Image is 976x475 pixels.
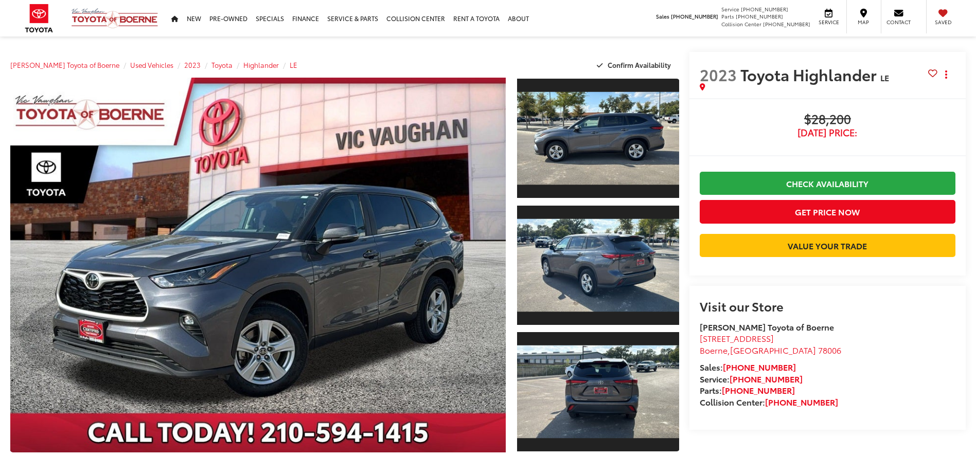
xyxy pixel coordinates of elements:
[700,299,955,313] h2: Visit our Store
[184,60,201,69] a: 2023
[516,92,681,185] img: 2023 Toyota Highlander LE
[211,60,233,69] a: Toyota
[700,127,955,138] span: [DATE] Price:
[700,344,727,356] span: Boerne
[517,331,679,452] a: Expand Photo 3
[741,5,788,13] span: [PHONE_NUMBER]
[516,345,681,439] img: 2023 Toyota Highlander LE
[656,12,669,20] span: Sales
[723,361,796,373] a: [PHONE_NUMBER]
[700,112,955,127] span: $28,200
[945,70,947,79] span: dropdown dots
[700,234,955,257] a: Value Your Trade
[516,218,681,312] img: 2023 Toyota Highlander LE
[721,5,739,13] span: Service
[852,19,875,26] span: Map
[700,344,841,356] span: ,
[721,12,734,20] span: Parts
[700,172,955,195] a: Check Availability
[5,76,511,454] img: 2023 Toyota Highlander LE
[817,19,840,26] span: Service
[700,321,834,333] strong: [PERSON_NAME] Toyota of Boerne
[722,384,795,396] a: [PHONE_NUMBER]
[700,63,737,85] span: 2023
[937,65,955,83] button: Actions
[517,78,679,199] a: Expand Photo 1
[818,344,841,356] span: 78006
[700,200,955,223] button: Get Price Now
[740,63,880,85] span: Toyota Highlander
[10,78,506,452] a: Expand Photo 0
[700,384,795,396] strong: Parts:
[730,344,816,356] span: [GEOGRAPHIC_DATA]
[700,332,841,356] a: [STREET_ADDRESS] Boerne,[GEOGRAPHIC_DATA] 78006
[700,361,796,373] strong: Sales:
[290,60,297,69] a: LE
[886,19,911,26] span: Contact
[700,373,803,385] strong: Service:
[517,205,679,326] a: Expand Photo 2
[736,12,783,20] span: [PHONE_NUMBER]
[130,60,173,69] a: Used Vehicles
[721,20,761,28] span: Collision Center
[700,332,774,344] span: [STREET_ADDRESS]
[10,60,119,69] a: [PERSON_NAME] Toyota of Boerne
[765,396,838,408] a: [PHONE_NUMBER]
[763,20,810,28] span: [PHONE_NUMBER]
[880,71,889,83] span: LE
[730,373,803,385] a: [PHONE_NUMBER]
[243,60,279,69] a: Highlander
[671,12,718,20] span: [PHONE_NUMBER]
[591,56,679,74] button: Confirm Availability
[932,19,954,26] span: Saved
[71,8,158,29] img: Vic Vaughan Toyota of Boerne
[608,60,671,69] span: Confirm Availability
[700,396,838,408] strong: Collision Center:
